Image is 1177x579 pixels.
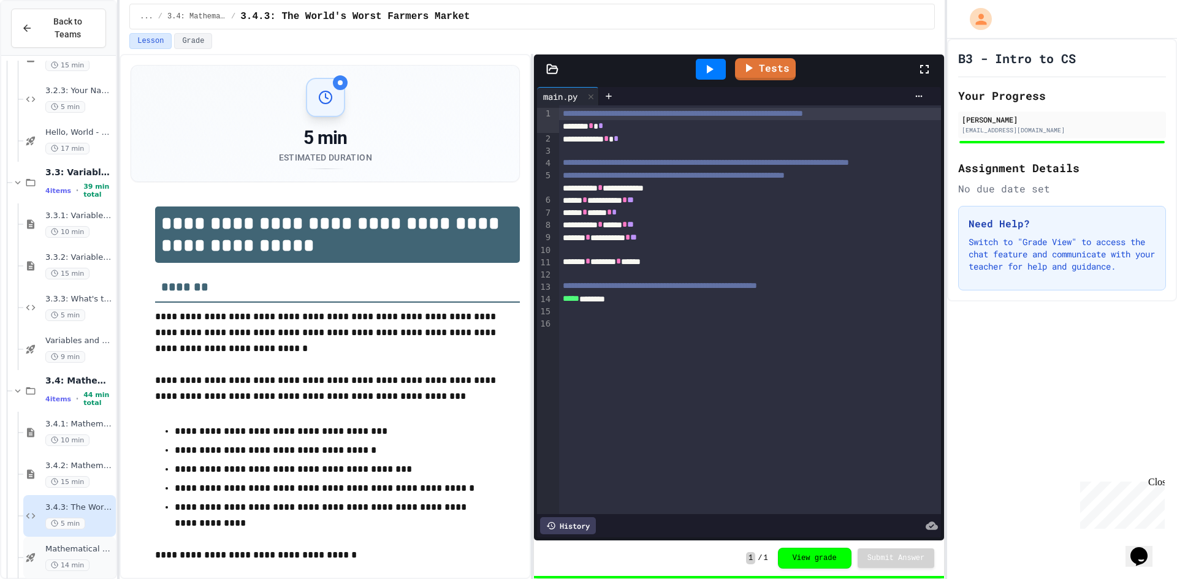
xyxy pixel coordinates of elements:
[5,5,85,78] div: Chat with us now!Close
[962,114,1162,125] div: [PERSON_NAME]
[1075,477,1165,529] iframe: chat widget
[962,126,1162,135] div: [EMAIL_ADDRESS][DOMAIN_NAME]
[958,50,1076,67] h1: B3 - Intro to CS
[537,194,552,206] div: 6
[969,216,1156,231] h3: Need Help?
[140,12,153,21] span: ...
[735,58,796,80] a: Tests
[537,244,552,257] div: 10
[537,318,552,330] div: 16
[537,293,552,306] div: 14
[540,517,596,534] div: History
[45,268,90,279] span: 15 min
[45,252,113,263] span: 3.3.2: Variables and Data Types - Review
[969,236,1156,273] p: Switch to "Grade View" to access the chat feature and communicate with your teacher for help and ...
[537,170,552,195] div: 5
[537,232,552,244] div: 9
[45,294,113,305] span: 3.3.3: What's the Type?
[45,544,113,554] span: Mathematical Operators - Quiz
[537,90,584,103] div: main.py
[45,351,85,363] span: 9 min
[76,394,78,404] span: •
[758,553,762,563] span: /
[231,12,235,21] span: /
[537,145,552,157] div: 3
[537,207,552,219] div: 7
[537,157,552,170] div: 4
[40,15,96,41] span: Back to Teams
[45,127,113,138] span: Hello, World - Quiz
[167,12,226,21] span: 3.4: Mathematical Operators
[958,87,1166,104] h2: Your Progress
[858,548,935,568] button: Submit Answer
[45,226,90,238] span: 10 min
[45,395,71,403] span: 4 items
[279,127,372,149] div: 5 min
[537,87,599,105] div: main.py
[537,269,552,281] div: 12
[778,548,851,569] button: View grade
[240,9,470,24] span: 3.4.3: The World's Worst Farmers Market
[45,143,90,154] span: 17 min
[537,219,552,232] div: 8
[45,309,85,321] span: 5 min
[45,419,113,430] span: 3.4.1: Mathematical Operators
[129,33,172,49] button: Lesson
[45,502,113,513] span: 3.4.3: The World's Worst Farmers Market
[45,101,85,113] span: 5 min
[158,12,162,21] span: /
[957,5,995,33] div: My Account
[76,186,78,195] span: •
[279,151,372,164] div: Estimated Duration
[958,159,1166,176] h2: Assignment Details
[45,211,113,221] span: 3.3.1: Variables and Data Types
[45,167,113,178] span: 3.3: Variables and Data Types
[174,33,212,49] button: Grade
[45,59,90,71] span: 15 min
[1126,530,1165,567] iframe: chat widget
[45,375,113,386] span: 3.4: Mathematical Operators
[45,559,90,571] span: 14 min
[537,281,552,293] div: 13
[45,476,90,488] span: 15 min
[537,133,552,145] div: 2
[867,553,925,563] span: Submit Answer
[11,9,106,48] button: Back to Teams
[45,336,113,346] span: Variables and Data types - quiz
[537,108,552,133] div: 1
[45,434,90,446] span: 10 min
[537,257,552,269] div: 11
[45,518,85,529] span: 5 min
[958,181,1166,196] div: No due date set
[45,86,113,96] span: 3.2.3: Your Name and Favorite Movie
[45,461,113,471] span: 3.4.2: Mathematical Operators - Review
[83,183,113,199] span: 39 min total
[45,187,71,195] span: 4 items
[763,553,768,563] span: 1
[537,306,552,318] div: 15
[83,391,113,407] span: 44 min total
[746,552,755,564] span: 1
